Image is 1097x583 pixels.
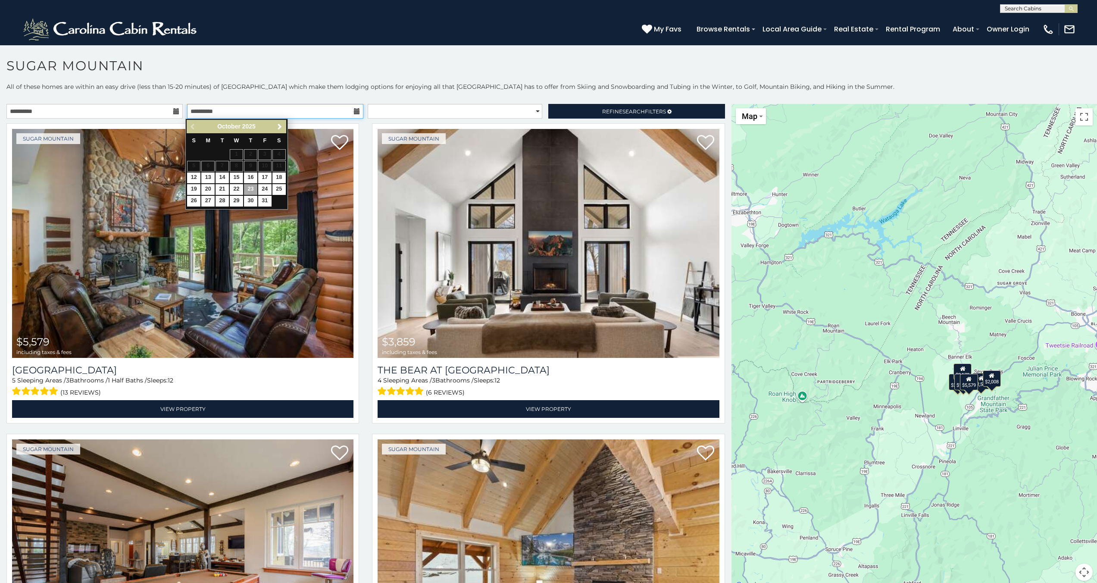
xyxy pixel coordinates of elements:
span: $5,579 [16,335,50,348]
span: 4 [378,376,381,384]
a: Local Area Guide [758,22,826,37]
a: 14 [216,172,229,183]
a: View Property [12,400,353,418]
button: Map camera controls [1075,564,1093,581]
a: 13 [201,172,215,183]
a: Sugar Mountain [16,444,80,454]
span: 5 [12,376,16,384]
span: October [217,123,241,130]
a: Add to favorites [331,445,348,463]
span: 3 [66,376,69,384]
img: mail-regular-white.png [1063,23,1075,35]
a: Sugar Mountain [382,133,446,144]
a: 12 [187,172,200,183]
a: 17 [258,172,272,183]
a: Grouse Moor Lodge $5,579 including taxes & fees [12,129,353,358]
a: 18 [272,172,286,183]
a: 27 [201,196,215,207]
a: Next [275,121,285,132]
span: Thursday [249,138,253,144]
span: 12 [168,376,173,384]
a: Add to favorites [697,134,714,152]
span: including taxes & fees [382,349,437,355]
a: 29 [230,196,243,207]
span: Next [276,123,283,130]
span: 1 Half Baths / [108,376,147,384]
a: 28 [216,196,229,207]
span: Monday [206,138,210,144]
a: 19 [187,184,200,195]
a: Owner Login [982,22,1034,37]
a: 31 [258,196,272,207]
a: 21 [216,184,229,195]
span: 12 [494,376,500,384]
a: [GEOGRAPHIC_DATA] [12,364,353,376]
div: $2,178 [953,364,972,380]
div: $2,576 [972,373,990,389]
a: 30 [244,196,257,207]
a: 24 [258,184,272,195]
a: 20 [201,184,215,195]
span: Saturday [277,138,281,144]
img: White-1-2.png [22,16,200,42]
span: $3,859 [382,335,416,348]
span: Friday [263,138,266,144]
a: My Favs [642,24,684,35]
a: About [948,22,978,37]
a: The Bear At Sugar Mountain $3,859 including taxes & fees [378,129,719,358]
button: Toggle fullscreen view [1075,108,1093,125]
a: 23 [244,184,257,195]
a: 25 [272,184,286,195]
a: The Bear At [GEOGRAPHIC_DATA] [378,364,719,376]
a: Add to favorites [697,445,714,463]
div: Sleeping Areas / Bathrooms / Sleeps: [378,376,719,398]
span: Map [742,112,757,121]
span: including taxes & fees [16,349,72,355]
span: (13 reviews) [60,387,101,398]
a: Real Estate [830,22,878,37]
div: Sleeping Areas / Bathrooms / Sleeps: [12,376,353,398]
a: View Property [378,400,719,418]
a: Add to favorites [331,134,348,152]
span: 3 [432,376,435,384]
a: Rental Program [881,22,944,37]
button: Change map style [736,108,766,124]
a: 22 [230,184,243,195]
div: $5,579 [959,374,978,390]
div: $1,889 [954,374,972,390]
span: Wednesday [234,138,239,144]
span: My Favs [654,24,681,34]
h3: Grouse Moor Lodge [12,364,353,376]
a: Browse Rentals [692,22,754,37]
div: $2,008 [983,370,1001,387]
span: Sunday [192,138,196,144]
a: 26 [187,196,200,207]
a: 16 [244,172,257,183]
img: The Bear At Sugar Mountain [378,129,719,358]
a: RefineSearchFilters [548,104,725,119]
img: phone-regular-white.png [1042,23,1054,35]
span: (6 reviews) [426,387,465,398]
a: Sugar Mountain [382,444,446,454]
div: $3,859 [949,374,967,390]
span: 2025 [242,123,256,130]
h3: The Bear At Sugar Mountain [378,364,719,376]
span: Search [622,108,645,115]
a: Sugar Mountain [16,133,80,144]
a: 15 [230,172,243,183]
img: Grouse Moor Lodge [12,129,353,358]
span: Refine Filters [602,108,666,115]
span: Tuesday [221,138,224,144]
